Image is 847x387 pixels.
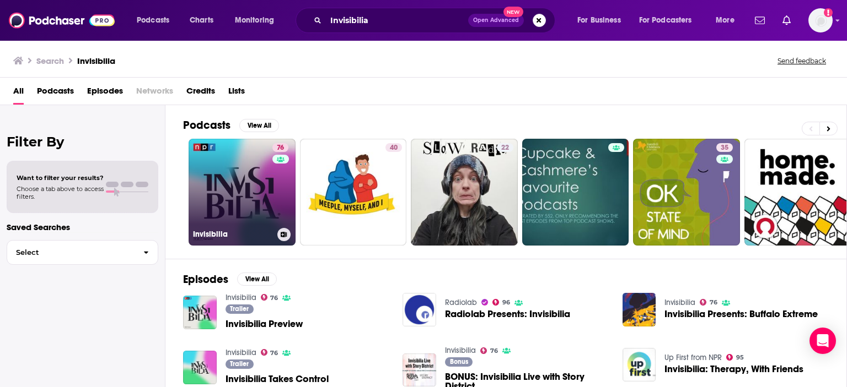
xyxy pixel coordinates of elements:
[9,10,115,31] img: Podchaser - Follow, Share and Rate Podcasts
[633,139,740,246] a: 35
[726,354,744,361] a: 95
[13,82,24,105] a: All
[716,13,735,28] span: More
[664,364,803,374] a: Invisibilia: Therapy, With Friends
[480,347,498,354] a: 76
[183,118,230,132] h2: Podcasts
[716,143,733,152] a: 35
[183,12,220,29] a: Charts
[17,174,104,182] span: Want to filter your results?
[450,358,468,365] span: Bonus
[36,56,64,66] h3: Search
[810,328,836,354] div: Open Intercom Messenger
[403,293,436,326] img: Radiolab Presents: Invisibilia
[502,300,510,305] span: 96
[664,353,722,362] a: Up First from NPR
[189,139,296,246] a: 76Invisibilia
[239,119,279,132] button: View All
[497,143,513,152] a: 22
[808,8,833,32] button: Show profile menu
[300,139,407,246] a: 40
[137,13,169,28] span: Podcasts
[306,8,566,33] div: Search podcasts, credits, & more...
[750,11,769,30] a: Show notifications dropdown
[503,7,523,17] span: New
[277,143,284,154] span: 76
[778,11,795,30] a: Show notifications dropdown
[226,374,329,384] span: Invisibilia Takes Control
[577,13,621,28] span: For Business
[639,13,692,28] span: For Podcasters
[445,346,476,355] a: Invisibilia
[700,299,717,306] a: 76
[183,272,228,286] h2: Episodes
[87,82,123,105] a: Episodes
[237,272,277,286] button: View All
[390,143,398,154] span: 40
[710,300,717,305] span: 76
[445,298,477,307] a: Radiolab
[235,13,274,28] span: Monitoring
[226,319,303,329] a: Invisibilia Preview
[7,240,158,265] button: Select
[7,249,135,256] span: Select
[411,139,518,246] a: 22
[7,222,158,232] p: Saved Searches
[270,351,278,356] span: 76
[136,82,173,105] span: Networks
[632,12,708,29] button: open menu
[623,348,656,381] a: Invisibilia: Therapy, With Friends
[261,294,278,301] a: 76
[490,348,498,353] span: 76
[808,8,833,32] img: User Profile
[473,18,519,23] span: Open Advanced
[623,293,656,326] img: Invisibilia Presents: Buffalo Extreme
[501,143,509,154] span: 22
[272,143,288,152] a: 76
[664,309,818,319] a: Invisibilia Presents: Buffalo Extreme
[183,272,277,286] a: EpisodesView All
[445,309,570,319] a: Radiolab Presents: Invisibilia
[385,143,402,152] a: 40
[230,306,249,312] span: Trailer
[270,296,278,301] span: 76
[183,296,217,329] img: Invisibilia Preview
[190,13,213,28] span: Charts
[228,82,245,105] a: Lists
[37,82,74,105] a: Podcasts
[183,118,279,132] a: PodcastsView All
[570,12,635,29] button: open menu
[227,12,288,29] button: open menu
[403,353,436,387] img: BONUS: Invisibilia Live with Story District
[77,56,115,66] h3: Invisibilia
[736,355,744,360] span: 95
[261,349,278,356] a: 76
[17,185,104,200] span: Choose a tab above to access filters.
[7,134,158,150] h2: Filter By
[129,12,184,29] button: open menu
[230,361,249,367] span: Trailer
[492,299,510,306] a: 96
[468,14,524,27] button: Open AdvancedNew
[183,351,217,384] img: Invisibilia Takes Control
[186,82,215,105] a: Credits
[808,8,833,32] span: Logged in as Ashley_Beenen
[326,12,468,29] input: Search podcasts, credits, & more...
[824,8,833,17] svg: Add a profile image
[193,230,273,239] h3: Invisibilia
[774,56,829,66] button: Send feedback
